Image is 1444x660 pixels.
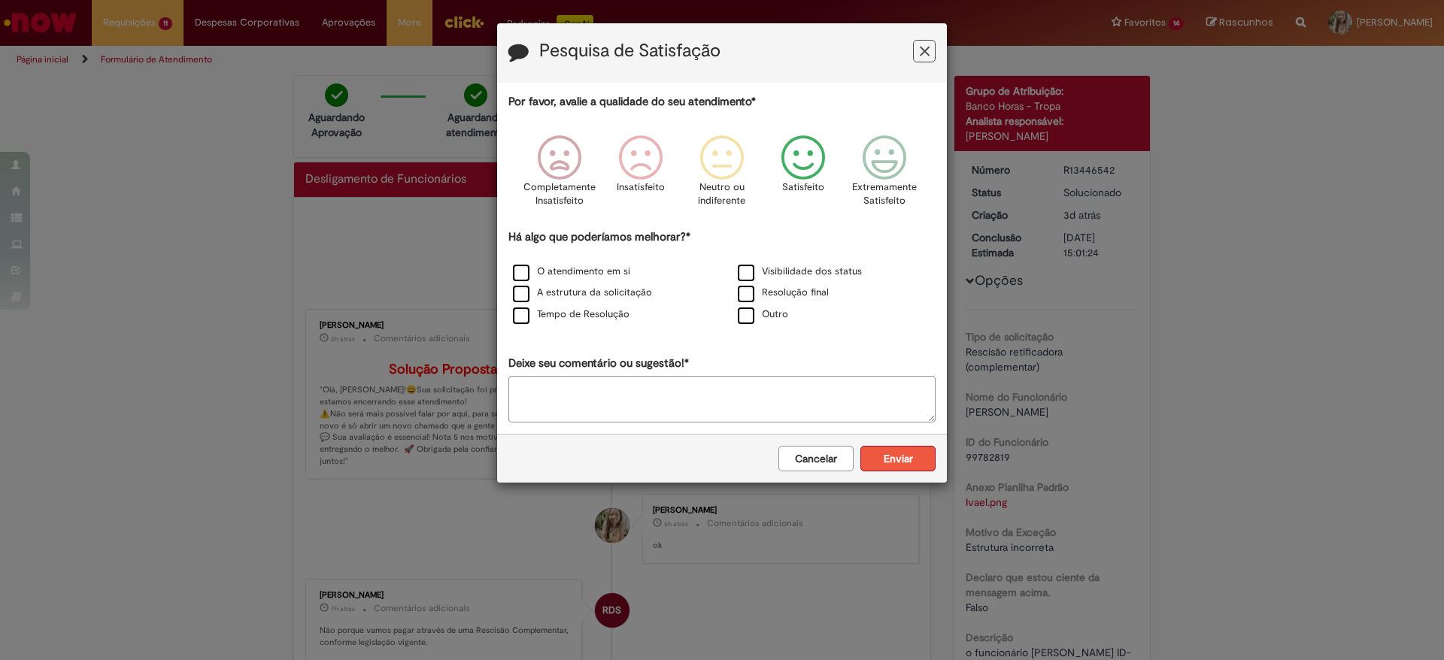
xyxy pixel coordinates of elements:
p: Insatisfeito [617,180,665,195]
div: Extremamente Satisfeito [846,124,923,227]
label: A estrutura da solicitação [513,286,652,300]
label: Deixe seu comentário ou sugestão!* [508,356,689,371]
p: Completamente Insatisfeito [523,180,596,208]
label: O atendimento em si [513,265,630,279]
label: Visibilidade dos status [738,265,862,279]
label: Por favor, avalie a qualidade do seu atendimento* [508,94,756,110]
label: Tempo de Resolução [513,307,629,322]
p: Satisfeito [782,180,824,195]
div: Há algo que poderíamos melhorar?* [508,229,936,326]
label: Resolução final [738,286,829,300]
label: Outro [738,307,788,322]
p: Neutro ou indiferente [695,180,749,208]
label: Pesquisa de Satisfação [539,41,720,61]
p: Extremamente Satisfeito [852,180,917,208]
div: Satisfeito [765,124,842,227]
div: Completamente Insatisfeito [520,124,597,227]
div: Neutro ou indiferente [684,124,760,227]
div: Insatisfeito [602,124,679,227]
button: Enviar [860,446,936,471]
button: Cancelar [778,446,854,471]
